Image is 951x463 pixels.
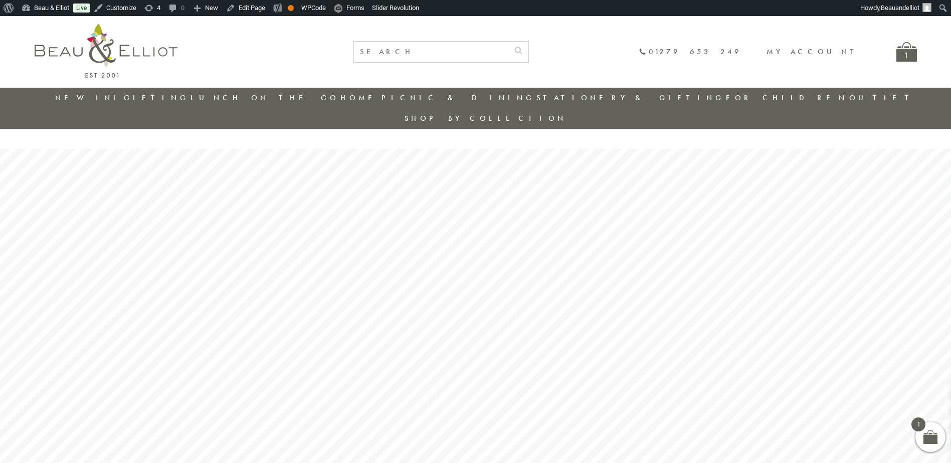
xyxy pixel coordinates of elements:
a: Live [73,4,90,13]
a: New in! [55,93,122,103]
a: My account [767,47,861,57]
a: Home [340,93,381,103]
input: SEARCH [354,42,508,62]
a: Shop by collection [405,113,566,123]
span: Slider Revolution [372,4,419,12]
img: logo [35,24,177,78]
a: 1 [896,42,917,62]
a: 01279 653 249 [639,48,741,56]
span: Beauandelliot [881,4,919,12]
a: Stationery & Gifting [536,93,724,103]
a: Gifting [124,93,189,103]
a: Outlet [849,93,916,103]
a: Picnic & Dining [382,93,535,103]
span: 1 [911,417,925,431]
a: For Children [726,93,848,103]
div: OK [288,5,294,11]
a: Lunch On The Go [191,93,339,103]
